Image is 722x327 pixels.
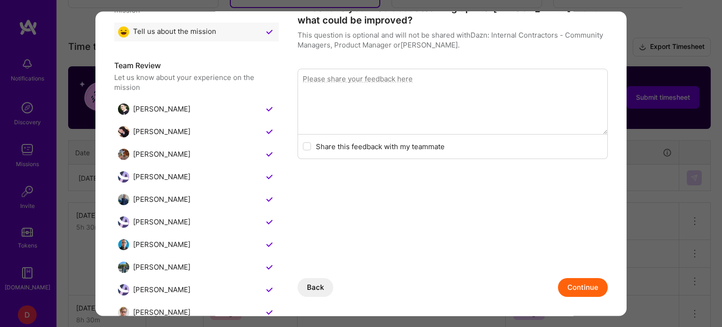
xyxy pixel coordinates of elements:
[118,171,190,183] div: [PERSON_NAME]
[118,216,129,228] img: Kyle Henderson
[118,104,190,115] div: [PERSON_NAME]
[118,104,129,115] img: Joseph Blackburn
[298,2,608,26] h4: What have you liked about teaming up with [PERSON_NAME] — and what could be improved?
[118,126,190,137] div: [PERSON_NAME]
[264,216,275,228] img: Checkmark
[264,239,275,250] img: Checkmark
[316,142,445,152] label: Share this feedback with my teammate
[118,284,129,295] img: Linh Vu
[558,278,608,297] button: Continue
[118,149,190,160] div: [PERSON_NAME]
[264,284,275,295] img: Checkmark
[298,278,333,297] button: Back
[264,26,275,38] img: Checkmark
[133,26,216,38] span: Tell us about the mission
[264,149,275,160] img: Checkmark
[118,171,129,183] img: Henry Chung
[118,239,129,250] img: Stanimir Kamaliev
[118,262,129,273] img: Matias Vidiri
[118,194,190,205] div: [PERSON_NAME]
[298,30,608,50] p: This question is optional and will not be shared with Dazn: Internal Contractors - Community Mana...
[118,194,129,205] img: Gilad Weinberg
[118,26,129,38] img: Great emoji
[118,239,190,250] div: [PERSON_NAME]
[118,216,190,228] div: [PERSON_NAME]
[264,171,275,183] img: Checkmark
[95,11,627,316] div: modal
[264,262,275,273] img: Checkmark
[118,284,190,295] div: [PERSON_NAME]
[264,194,275,205] img: Checkmark
[118,262,190,273] div: [PERSON_NAME]
[118,126,129,137] img: Crystal Scuor
[264,104,275,115] img: Checkmark
[118,307,129,318] img: Daniel Froschmeier
[118,307,190,318] div: [PERSON_NAME]
[118,149,129,160] img: Joseph Howes
[264,307,275,318] img: Checkmark
[114,72,279,92] div: Let us know about your experience on the mission
[264,126,275,137] img: Checkmark
[114,60,279,71] h5: Team Review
